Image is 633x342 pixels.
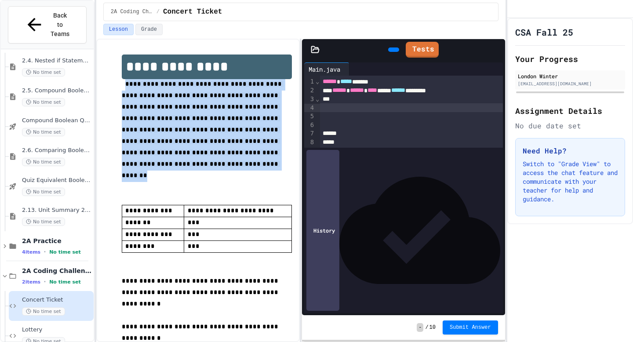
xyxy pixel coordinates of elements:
[304,112,315,121] div: 5
[304,62,349,76] div: Main.java
[8,6,87,44] button: Back to Teams
[49,249,81,255] span: No time set
[22,296,92,304] span: Concert Ticket
[22,307,65,316] span: No time set
[135,24,163,35] button: Grade
[315,78,320,85] span: Fold line
[304,129,315,138] div: 7
[156,8,160,15] span: /
[44,278,46,285] span: •
[304,138,315,147] div: 8
[44,248,46,255] span: •
[304,121,315,130] div: 6
[111,8,153,15] span: 2A Coding Challenges
[163,7,222,17] span: Concert Ticket
[22,177,92,184] span: Quiz Equivalent Booleans Expressions
[306,150,339,311] div: History
[22,249,40,255] span: 4 items
[515,105,625,117] h2: Assignment Details
[22,158,65,166] span: No time set
[304,104,315,113] div: 4
[429,324,436,331] span: 10
[49,279,81,285] span: No time set
[22,98,65,106] span: No time set
[425,324,428,331] span: /
[50,11,70,39] span: Back to Teams
[22,147,92,154] span: 2.6. Comparing Boolean Expressions ([PERSON_NAME] Laws)
[22,326,92,334] span: Lottery
[22,68,65,76] span: No time set
[22,207,92,214] span: 2.13. Unit Summary 2a Selection (2.1-2.6)
[515,120,625,131] div: No due date set
[304,147,315,156] div: 9
[103,24,134,35] button: Lesson
[22,267,92,275] span: 2A Coding Challenges
[515,26,573,38] h1: CSA Fall 25
[518,80,622,87] div: [EMAIL_ADDRESS][DOMAIN_NAME]
[22,57,92,65] span: 2.4. Nested if Statements
[22,128,65,136] span: No time set
[417,323,423,332] span: -
[304,77,315,86] div: 1
[22,188,65,196] span: No time set
[518,72,622,80] div: London Winter
[523,146,618,156] h3: Need Help?
[304,86,315,95] div: 2
[304,95,315,104] div: 3
[406,42,439,58] a: Tests
[523,160,618,204] p: Switch to "Grade View" to access the chat feature and communicate with your teacher for help and ...
[22,87,92,95] span: 2.5. Compound Boolean Expressions
[22,279,40,285] span: 2 items
[515,53,625,65] h2: Your Progress
[304,65,345,74] div: Main.java
[22,237,92,245] span: 2A Practice
[22,117,92,124] span: Compound Boolean Quiz
[315,95,320,102] span: Fold line
[443,320,498,335] button: Submit Answer
[22,218,65,226] span: No time set
[450,324,491,331] span: Submit Answer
